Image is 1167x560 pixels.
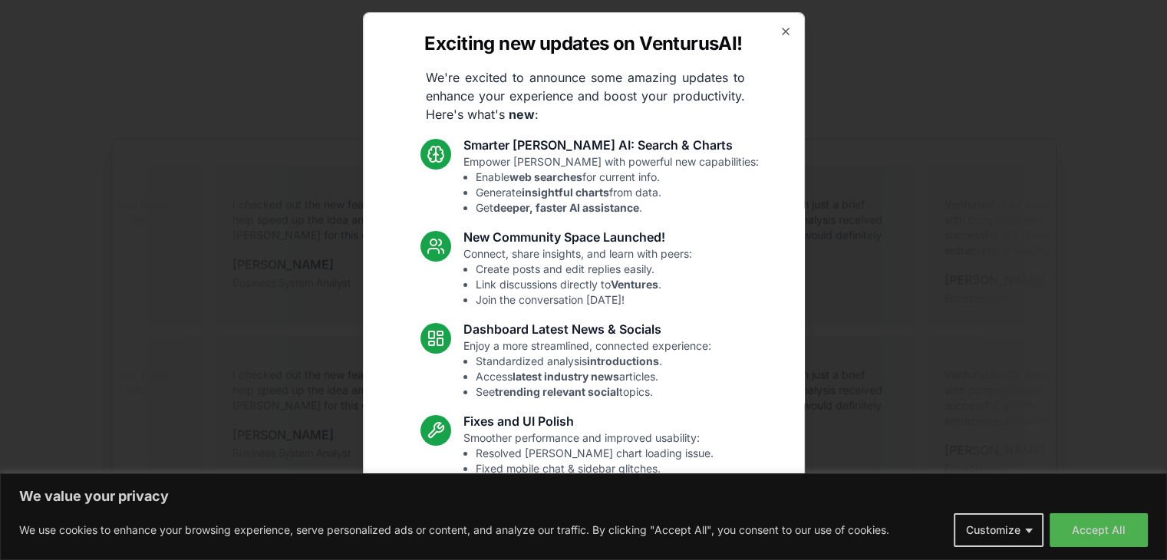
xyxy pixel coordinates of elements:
[509,107,535,122] strong: new
[493,201,639,214] strong: deeper, faster AI assistance
[476,461,714,476] li: Fixed mobile chat & sidebar glitches.
[424,31,742,56] h2: Exciting new updates on VenturusAI!
[476,170,759,185] li: Enable for current info.
[414,68,757,124] p: We're excited to announce some amazing updates to enhance your experience and boost your producti...
[476,446,714,461] li: Resolved [PERSON_NAME] chart loading issue.
[476,292,692,308] li: Join the conversation [DATE]!
[412,504,756,559] p: These updates are designed to make VenturusAI more powerful, intuitive, and user-friendly. Let us...
[476,354,711,369] li: Standardized analysis .
[509,170,582,183] strong: web searches
[476,200,759,216] li: Get .
[495,385,619,398] strong: trending relevant social
[463,412,714,430] h3: Fixes and UI Polish
[463,246,692,308] p: Connect, share insights, and learn with peers:
[476,185,759,200] li: Generate from data.
[463,154,759,216] p: Empower [PERSON_NAME] with powerful new capabilities:
[463,338,711,400] p: Enjoy a more streamlined, connected experience:
[513,370,619,383] strong: latest industry news
[587,354,659,367] strong: introductions
[476,476,714,492] li: Enhanced overall UI consistency.
[476,384,711,400] li: See topics.
[611,278,658,291] strong: Ventures
[476,262,692,277] li: Create posts and edit replies easily.
[463,136,759,154] h3: Smarter [PERSON_NAME] AI: Search & Charts
[463,430,714,492] p: Smoother performance and improved usability:
[476,277,692,292] li: Link discussions directly to .
[476,369,711,384] li: Access articles.
[522,186,609,199] strong: insightful charts
[463,228,692,246] h3: New Community Space Launched!
[463,320,711,338] h3: Dashboard Latest News & Socials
